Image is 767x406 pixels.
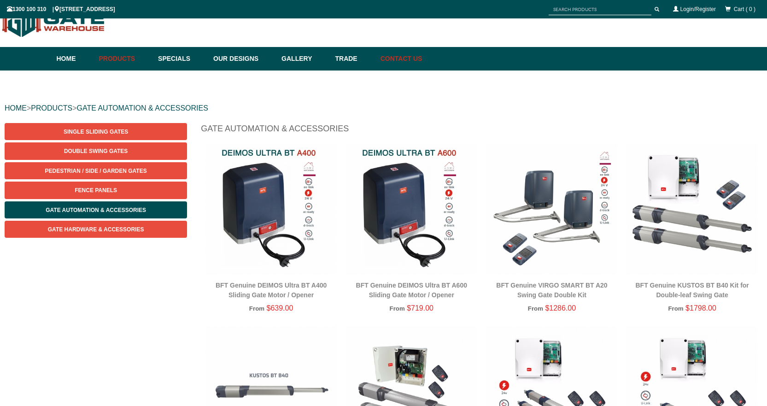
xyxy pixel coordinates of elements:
[75,187,117,194] span: Fence Panels
[266,304,293,312] span: $639.00
[153,47,209,71] a: Specials
[5,94,762,123] div: > >
[31,104,72,112] a: PRODUCTS
[486,144,618,275] img: BFT Genuine VIRGO SMART BT A20 Swing Gate Double Kit - Gate Warehouse
[64,148,128,154] span: Double Swing Gates
[46,207,146,213] span: Gate Automation & Accessories
[48,226,144,233] span: Gate Hardware & Accessories
[205,144,337,275] img: BFT Genuine DEIMOS Ultra BT A400 Sliding Gate Motor / Opener - Gate Warehouse
[407,304,433,312] span: $719.00
[5,123,187,140] a: Single Sliding Gates
[376,47,422,71] a: Contact Us
[216,282,327,299] a: BFT Genuine DEIMOS Ultra BT A400 Sliding Gate Motor / Opener
[76,104,208,112] a: GATE AUTOMATION & ACCESSORIES
[94,47,154,71] a: Products
[636,282,749,299] a: BFT Genuine KUSTOS BT B40 Kit for Double-leaf Swing Gate
[626,144,758,275] img: BFT Genuine KUSTOS BT B40 Kit for Double-leaf Swing Gate - Gate Warehouse
[249,305,264,312] span: From
[734,6,755,12] span: Cart ( 0 )
[330,47,375,71] a: Trade
[346,144,477,275] img: BFT Genuine DEIMOS Ultra BT A600 Sliding Gate Motor / Opener - Gate Warehouse
[5,221,187,238] a: Gate Hardware & Accessories
[209,47,277,71] a: Our Designs
[685,304,716,312] span: $1798.00
[45,168,147,174] span: Pedestrian / Side / Garden Gates
[7,6,115,12] span: 1300 100 310 | [STREET_ADDRESS]
[201,123,762,139] h1: Gate Automation & Accessories
[356,282,467,299] a: BFT Genuine DEIMOS Ultra BT A600 Sliding Gate Motor / Opener
[5,162,187,179] a: Pedestrian / Side / Garden Gates
[277,47,330,71] a: Gallery
[5,201,187,218] a: Gate Automation & Accessories
[549,4,651,15] input: SEARCH PRODUCTS
[57,47,94,71] a: Home
[390,305,405,312] span: From
[5,104,27,112] a: HOME
[64,129,128,135] span: Single Sliding Gates
[545,304,576,312] span: $1286.00
[528,305,543,312] span: From
[5,142,187,159] a: Double Swing Gates
[496,282,607,299] a: BFT Genuine VIRGO SMART BT A20 Swing Gate Double Kit
[5,182,187,199] a: Fence Panels
[680,6,716,12] a: Login/Register
[668,305,683,312] span: From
